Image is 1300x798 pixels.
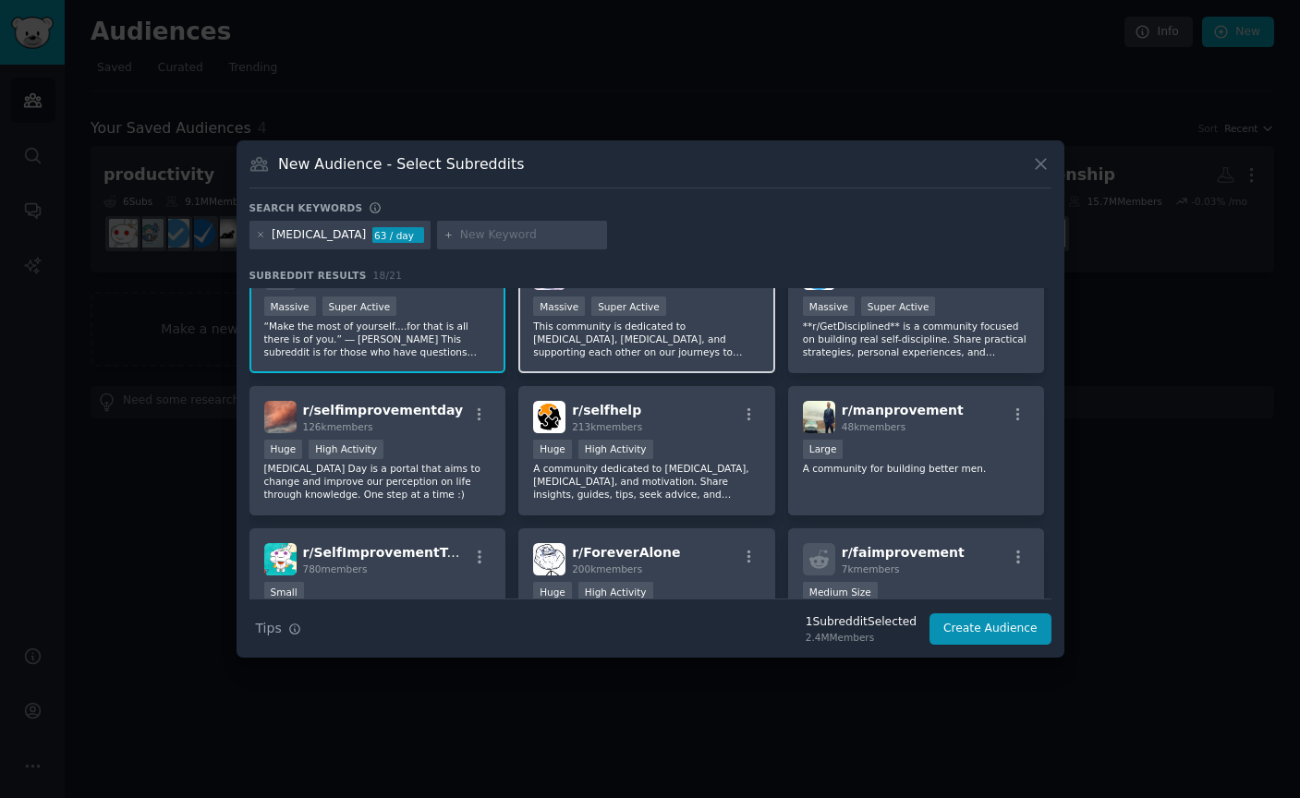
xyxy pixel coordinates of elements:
p: [MEDICAL_DATA] Day is a portal that aims to change and improve our perception on life through kno... [264,462,492,501]
button: Tips [249,612,308,645]
span: r/ selfimprovementday [303,403,464,417]
div: Huge [533,582,572,601]
span: r/ manprovement [842,403,964,417]
span: Tips [256,619,282,638]
span: 200k members [572,563,642,574]
span: r/ SelfImprovementTalk [303,545,469,560]
p: A community for building better men. [803,462,1030,475]
div: Super Active [322,296,397,316]
span: 2.4M members [303,278,373,289]
span: r/ selfhelp [572,403,641,417]
div: Massive [533,296,585,316]
div: [MEDICAL_DATA] [272,227,366,244]
p: **r/GetDisciplined** is a community focused on building real self-discipline. Share practical str... [803,320,1030,358]
span: r/ ForeverAlone [572,545,680,560]
div: 1 Subreddit Selected [806,614,917,631]
div: High Activity [578,582,653,601]
div: Massive [264,296,316,316]
p: A community dedicated to [MEDICAL_DATA], [MEDICAL_DATA], and motivation. Share insights, guides, ... [533,462,760,501]
input: New Keyword [460,227,601,244]
div: Super Active [861,296,936,316]
div: Large [803,440,844,459]
div: Small [264,582,304,601]
img: manprovement [803,401,835,433]
span: 1.3M members [572,278,642,289]
div: Medium Size [803,582,878,601]
div: High Activity [309,440,383,459]
span: 48k members [842,421,905,432]
h3: New Audience - Select Subreddits [278,154,524,174]
p: “Make the most of yourself....for that is all there is of you.” ― [PERSON_NAME] This subreddit is... [264,320,492,358]
span: 213k members [572,421,642,432]
p: This community is dedicated to [MEDICAL_DATA], [MEDICAL_DATA], and supporting each other on our j... [533,320,760,358]
img: ForeverAlone [533,543,565,575]
div: Massive [803,296,855,316]
span: Subreddit Results [249,269,367,282]
div: 63 / day [372,227,424,244]
div: Super Active [591,296,666,316]
button: Create Audience [929,613,1051,645]
img: selfimprovementday [264,401,297,433]
h3: Search keywords [249,201,363,214]
div: High Activity [578,440,653,459]
div: Huge [533,440,572,459]
span: 126k members [303,421,373,432]
div: Huge [264,440,303,459]
img: selfhelp [533,401,565,433]
div: 2.4M Members [806,631,917,644]
span: 7k members [842,563,900,574]
span: 18 / 21 [373,270,403,281]
span: 780 members [303,563,368,574]
span: 2.0M members [842,278,912,289]
img: SelfImprovementTalk [264,543,297,575]
span: r/ faimprovement [842,545,965,560]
